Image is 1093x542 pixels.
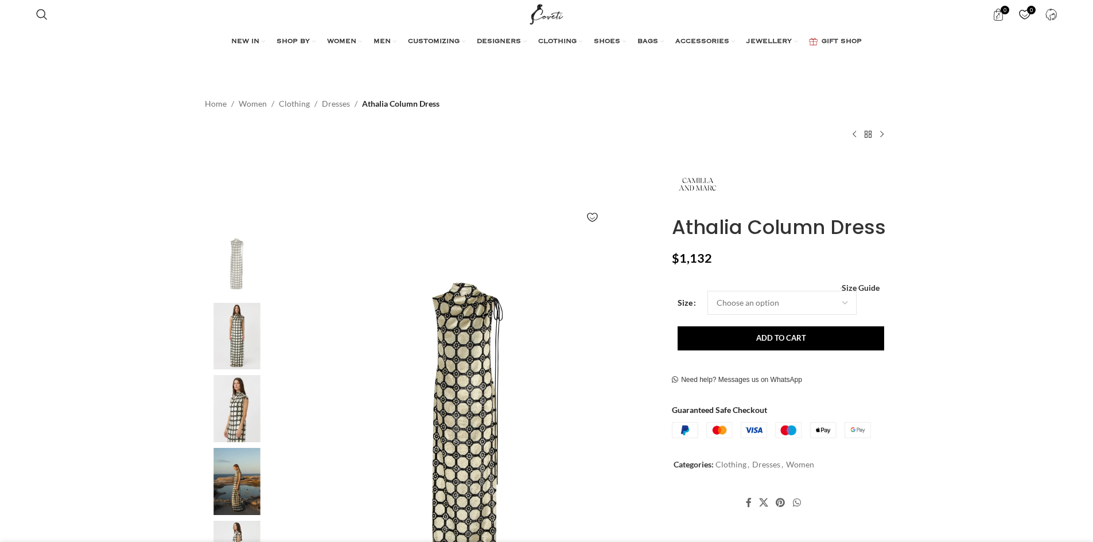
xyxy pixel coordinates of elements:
span: JEWELLERY [746,37,792,46]
span: MEN [374,37,391,46]
span: DESIGNERS [477,37,521,46]
img: Camilla and Marc Athalia Column Dress [202,230,272,297]
a: SHOP BY [277,30,316,53]
span: , [781,458,783,471]
span: NEW IN [231,37,259,46]
a: Facebook social link [742,494,755,511]
a: DESIGNERS [477,30,527,53]
a: ACCESSORIES [675,30,735,53]
img: GiftBag [809,38,818,45]
span: ACCESSORIES [675,37,729,46]
a: Dresses [752,459,780,469]
a: Pinterest social link [772,494,789,511]
a: NEW IN [231,30,265,53]
a: Search [30,3,53,26]
span: Athalia Column Dress [362,98,439,110]
a: Dresses [322,98,350,110]
a: CLOTHING [538,30,582,53]
a: SHOES [594,30,626,53]
span: CUSTOMIZING [408,37,460,46]
a: 0 [1013,3,1036,26]
a: Previous product [847,127,861,141]
a: Home [205,98,227,110]
img: guaranteed-safe-checkout-bordered.j [672,422,871,438]
a: Women [786,459,814,469]
span: WOMEN [327,37,356,46]
label: Size [678,297,696,309]
h1: Athalia Column Dress [672,216,888,239]
a: Next product [875,127,889,141]
img: Camilla and Marc Athalia Column Dress [202,375,272,442]
span: SHOP BY [277,37,310,46]
img: Camilla and Marc Athalia Column Dress [202,448,272,515]
div: Main navigation [30,30,1063,53]
a: BAGS [637,30,664,53]
a: 0 [986,3,1010,26]
a: Women [239,98,267,110]
a: Clothing [715,459,746,469]
span: , [748,458,749,471]
a: WhatsApp social link [789,494,804,511]
img: Camilla and Marc Athalia Column Dress [202,303,272,370]
span: 0 [1027,6,1036,14]
a: CUSTOMIZING [408,30,465,53]
button: Add to cart [678,326,884,350]
bdi: 1,132 [672,251,712,266]
span: 0 [1001,6,1009,14]
a: Site logo [527,9,566,18]
a: JEWELLERY [746,30,798,53]
a: Need help? Messages us on WhatsApp [672,376,802,385]
span: SHOES [594,37,620,46]
a: WOMEN [327,30,362,53]
a: Clothing [279,98,310,110]
a: X social link [756,494,772,511]
img: Camilla and Marc [672,158,724,210]
span: GIFT SHOP [822,37,862,46]
span: BAGS [637,37,658,46]
nav: Breadcrumb [205,98,439,110]
span: CLOTHING [538,37,577,46]
span: Categories: [674,459,714,469]
a: MEN [374,30,396,53]
div: My Wishlist [1013,3,1036,26]
a: GIFT SHOP [809,30,862,53]
strong: Guaranteed Safe Checkout [672,405,767,415]
span: $ [672,251,679,266]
